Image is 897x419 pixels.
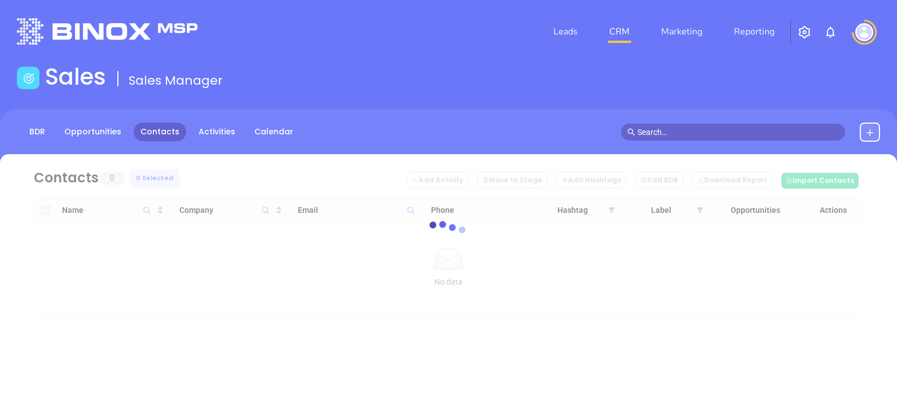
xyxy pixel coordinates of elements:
[549,20,582,43] a: Leads
[627,128,635,136] span: search
[58,123,128,141] a: Opportunities
[637,126,839,138] input: Search…
[134,123,186,141] a: Contacts
[855,23,873,41] img: user
[129,72,223,89] span: Sales Manager
[605,20,634,43] a: CRM
[23,123,52,141] a: BDR
[798,25,811,39] img: iconSetting
[248,123,300,141] a: Calendar
[192,123,242,141] a: Activities
[729,20,779,43] a: Reporting
[657,20,707,43] a: Marketing
[824,25,837,39] img: iconNotification
[17,18,197,45] img: logo
[45,63,106,90] h1: Sales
